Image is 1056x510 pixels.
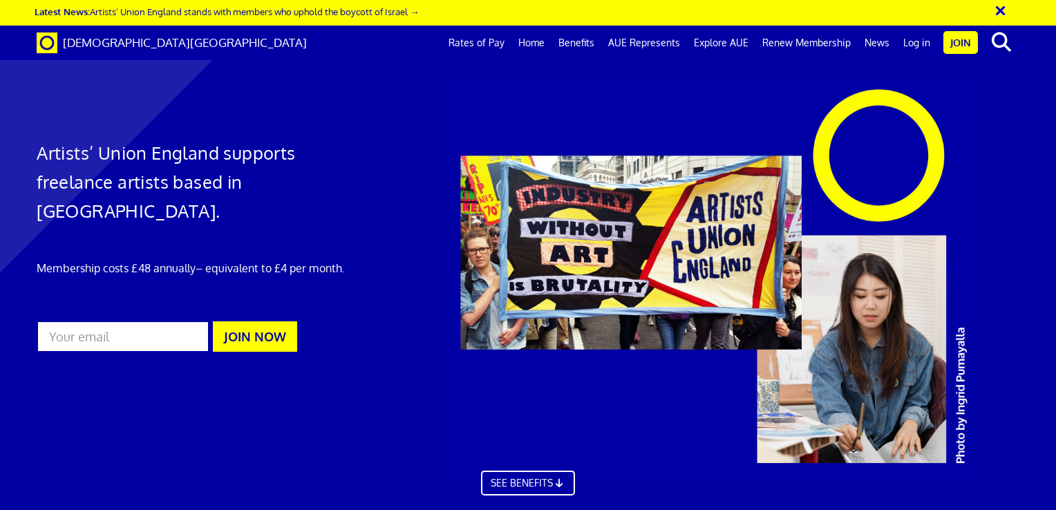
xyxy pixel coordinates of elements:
button: search [981,28,1023,57]
a: Rates of Pay [442,26,511,60]
a: Latest News:Artists’ Union England stands with members who uphold the boycott of Israel → [35,6,419,17]
p: Membership costs £48 annually – equivalent to £4 per month. [37,260,350,276]
h1: Artists’ Union England supports freelance artists based in [GEOGRAPHIC_DATA]. [37,138,350,225]
a: AUE Represents [601,26,687,60]
strong: Latest News: [35,6,90,17]
a: Home [511,26,551,60]
input: Your email [37,321,209,352]
a: News [858,26,896,60]
a: Benefits [551,26,601,60]
button: JOIN NOW [213,321,297,352]
a: Explore AUE [687,26,755,60]
a: Log in [896,26,937,60]
span: [DEMOGRAPHIC_DATA][GEOGRAPHIC_DATA] [63,35,307,50]
a: Renew Membership [755,26,858,60]
a: Join [943,31,978,54]
a: Brand [DEMOGRAPHIC_DATA][GEOGRAPHIC_DATA] [26,26,317,60]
